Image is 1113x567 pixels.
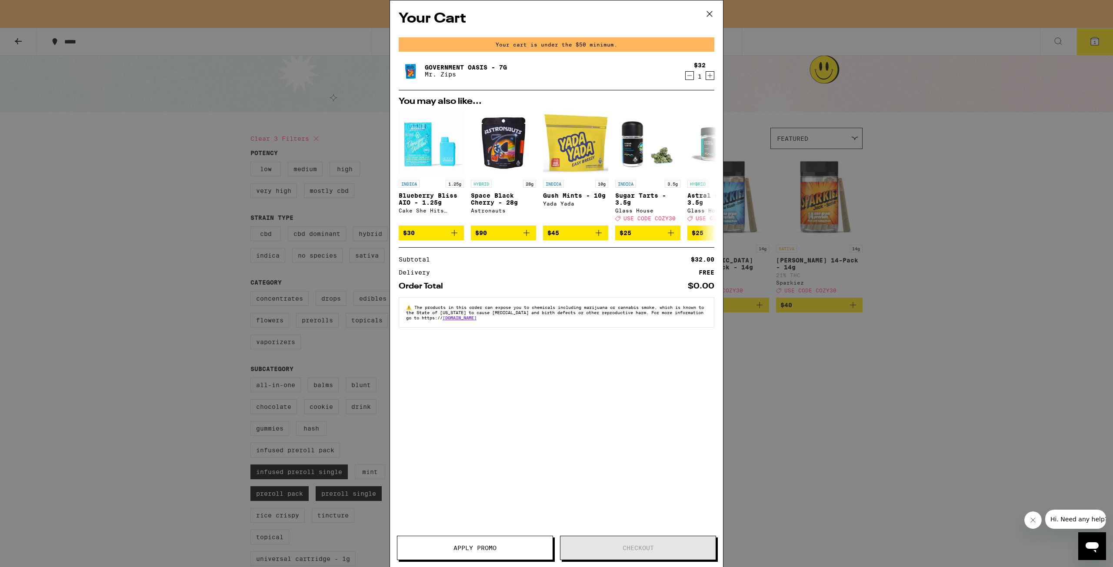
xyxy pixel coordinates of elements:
[399,192,464,206] p: Blueberry Bliss AIO - 1.25g
[425,64,507,71] a: Government Oasis - 7g
[560,536,716,560] button: Checkout
[543,192,608,199] p: Gush Mints - 10g
[399,97,714,106] h2: You may also like...
[699,269,714,275] div: FREE
[665,180,680,188] p: 3.5g
[691,256,714,262] div: $32.00
[425,71,507,78] p: Mr. Zips
[687,110,753,225] a: Open page for Astral Cookies - 3.5g from Glass House
[446,180,464,188] p: 1.25g
[694,73,706,80] div: 1
[523,180,536,188] p: 28g
[615,208,680,213] div: Glass House
[399,59,423,83] img: Government Oasis - 7g
[694,62,706,69] div: $32
[471,180,492,188] p: HYBRID
[399,225,464,240] button: Add to bag
[399,110,464,225] a: Open page for Blueberry Bliss AIO - 1.25g from Cake She Hits Different
[471,208,536,213] div: Astronauts
[443,315,477,320] a: [DOMAIN_NAME]
[543,180,564,188] p: INDICA
[543,201,608,206] div: Yada Yada
[687,110,753,176] img: Glass House - Astral Cookies - 3.5g
[1078,532,1106,560] iframe: Button to launch messaging window
[620,229,631,236] span: $25
[406,305,704,320] span: The products in this order can expose you to chemicals including marijuana or cannabis smoke, whi...
[399,256,436,262] div: Subtotal
[403,229,415,236] span: $30
[475,229,487,236] span: $90
[615,192,680,206] p: Sugar Tarts - 3.5g
[453,545,497,551] span: Apply Promo
[399,269,436,275] div: Delivery
[687,208,753,213] div: Glass House
[547,229,559,236] span: $45
[1045,510,1106,529] iframe: Message from company
[615,225,680,240] button: Add to bag
[397,536,553,560] button: Apply Promo
[399,208,464,213] div: Cake She Hits Different
[687,225,753,240] button: Add to bag
[623,216,676,221] span: USE CODE COZY30
[615,110,680,225] a: Open page for Sugar Tarts - 3.5g from Glass House
[615,110,680,176] img: Glass House - Sugar Tarts - 3.5g
[696,216,748,221] span: USE CODE COZY30
[1024,511,1042,529] iframe: Close message
[623,545,654,551] span: Checkout
[688,282,714,290] div: $0.00
[615,180,636,188] p: INDICA
[543,110,608,225] a: Open page for Gush Mints - 10g from Yada Yada
[406,305,414,310] span: ⚠️
[543,225,608,240] button: Add to bag
[399,110,464,176] img: Cake She Hits Different - Blueberry Bliss AIO - 1.25g
[471,110,536,225] a: Open page for Space Black Cherry - 28g from Astronauts
[692,229,703,236] span: $25
[471,192,536,206] p: Space Black Cherry - 28g
[399,37,714,52] div: Your cart is under the $50 minimum.
[471,225,536,240] button: Add to bag
[706,71,714,80] button: Increment
[543,110,608,176] img: Yada Yada - Gush Mints - 10g
[687,192,753,206] p: Astral Cookies - 3.5g
[685,71,694,80] button: Decrement
[399,9,714,29] h2: Your Cart
[687,180,708,188] p: HYBRID
[471,110,536,176] img: Astronauts - Space Black Cherry - 28g
[595,180,608,188] p: 10g
[5,6,63,13] span: Hi. Need any help?
[399,282,449,290] div: Order Total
